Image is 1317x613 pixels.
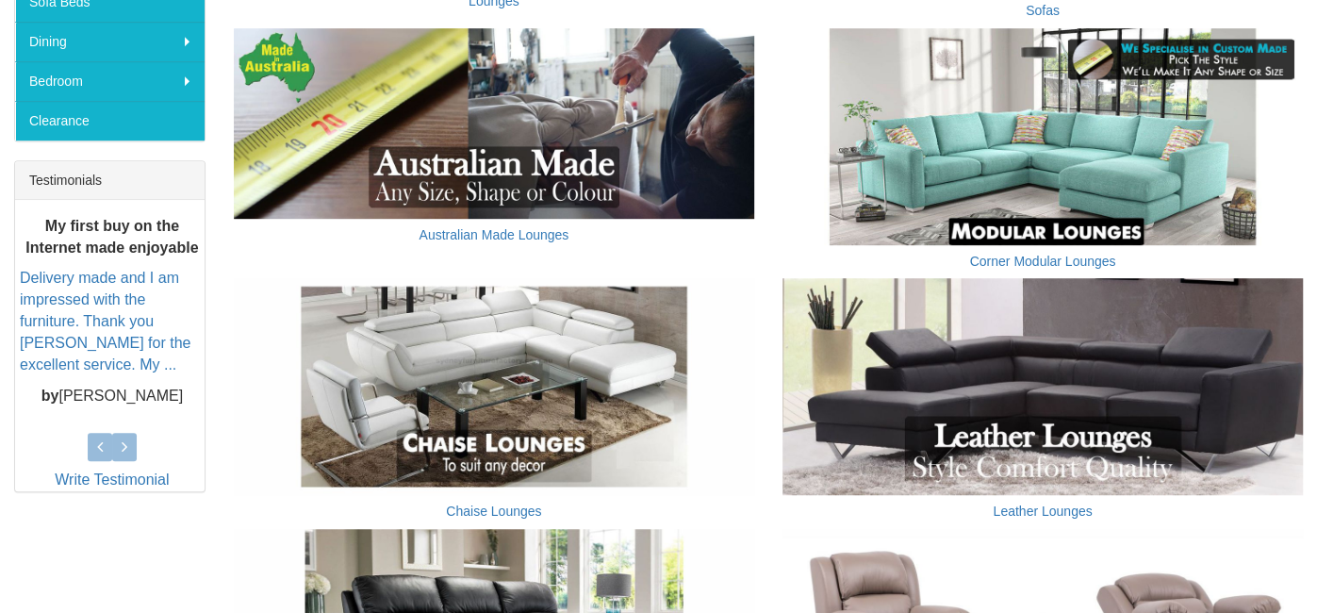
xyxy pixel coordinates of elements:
[15,101,205,141] a: Clearance
[782,278,1303,495] img: Leather Lounges
[15,22,205,61] a: Dining
[25,217,198,255] b: My first buy on the Internet made enjoyable
[234,278,754,495] img: Chaise Lounges
[20,385,205,406] p: [PERSON_NAME]
[20,270,190,372] a: Delivery made and I am impressed with the furniture. Thank you [PERSON_NAME] for the excellent se...
[419,227,568,242] a: Australian Made Lounges
[993,504,1092,519] a: Leather Lounges
[1026,3,1060,18] a: Sofas
[41,387,59,403] b: by
[15,61,205,101] a: Bedroom
[446,504,541,519] a: Chaise Lounges
[970,254,1116,269] a: Corner Modular Lounges
[15,161,205,200] div: Testimonials
[234,28,754,219] img: Australian Made Lounges
[782,28,1303,245] img: Corner Modular Lounges
[55,472,169,488] a: Write Testimonial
